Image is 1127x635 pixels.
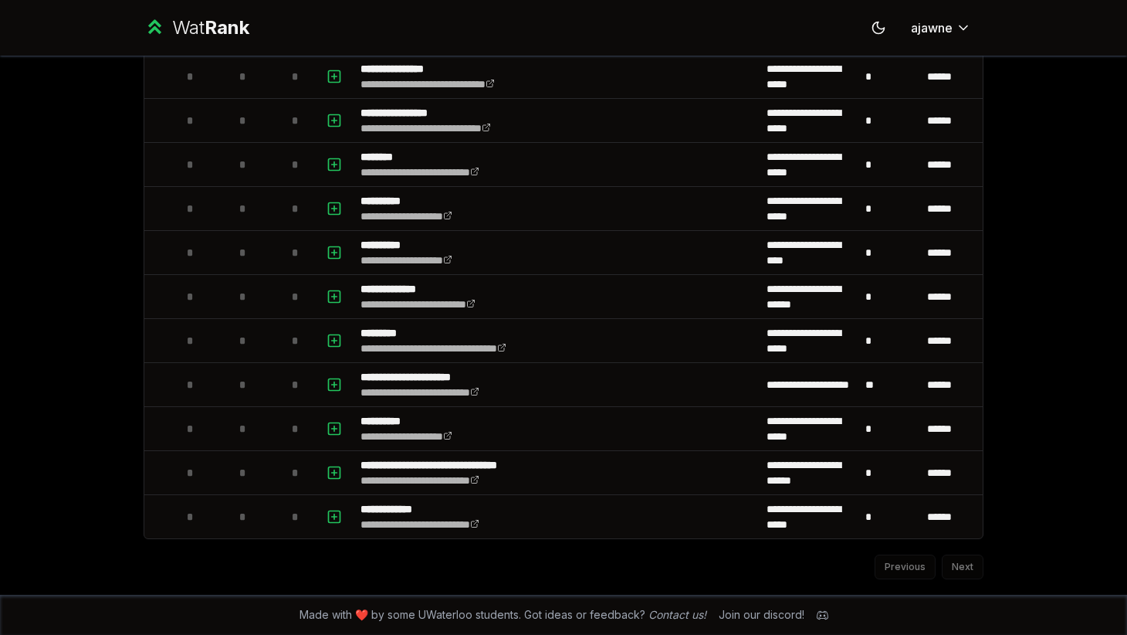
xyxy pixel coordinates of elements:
span: Made with ❤️ by some UWaterloo students. Got ideas or feedback? [300,607,706,623]
span: Rank [205,16,249,39]
a: Contact us! [648,608,706,621]
button: ajawne [899,14,983,42]
div: Join our discord! [719,607,804,623]
a: WatRank [144,15,249,40]
span: ajawne [911,19,953,37]
div: Wat [172,15,249,40]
